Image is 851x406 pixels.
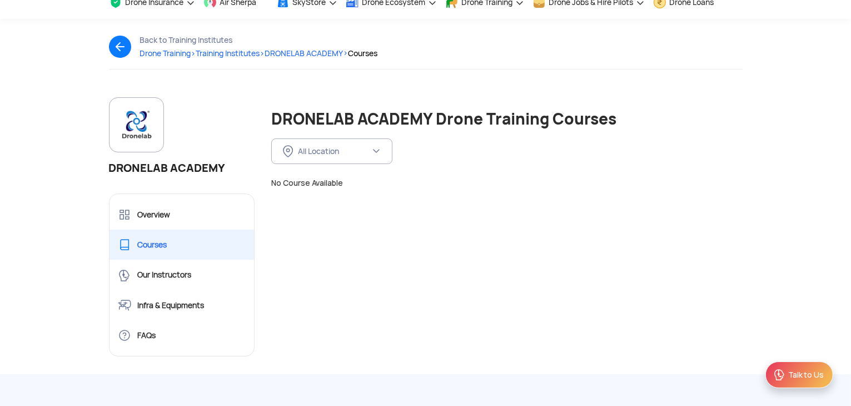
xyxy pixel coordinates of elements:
[110,230,255,260] a: Courses
[260,48,265,58] span: >
[271,108,743,130] h1: DRONELAB ACADEMY Drone Training Courses
[110,290,255,320] a: Infra & Equipments
[110,320,255,350] a: FAQs
[349,48,378,58] span: Courses
[191,48,196,58] span: >
[788,369,824,380] div: Talk to Us
[271,138,392,164] button: All Location
[773,368,786,382] img: ic_Support.svg
[263,177,751,189] div: No Course Available
[140,36,378,44] div: Back to Training Institutes
[118,107,155,143] img: logo_dronelab.png
[372,147,381,156] img: ic_chevron_down.svg
[140,48,196,58] span: Drone Training
[109,159,255,177] div: DRONELAB ACADEMY
[110,260,255,290] a: Our Instructors
[196,48,265,58] span: Training Institutes
[110,200,255,230] a: Overview
[265,48,349,58] span: DRONELAB ACADEMY
[283,145,293,157] img: ic_location_inActive.svg
[344,48,349,58] span: >
[298,146,370,156] div: All Location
